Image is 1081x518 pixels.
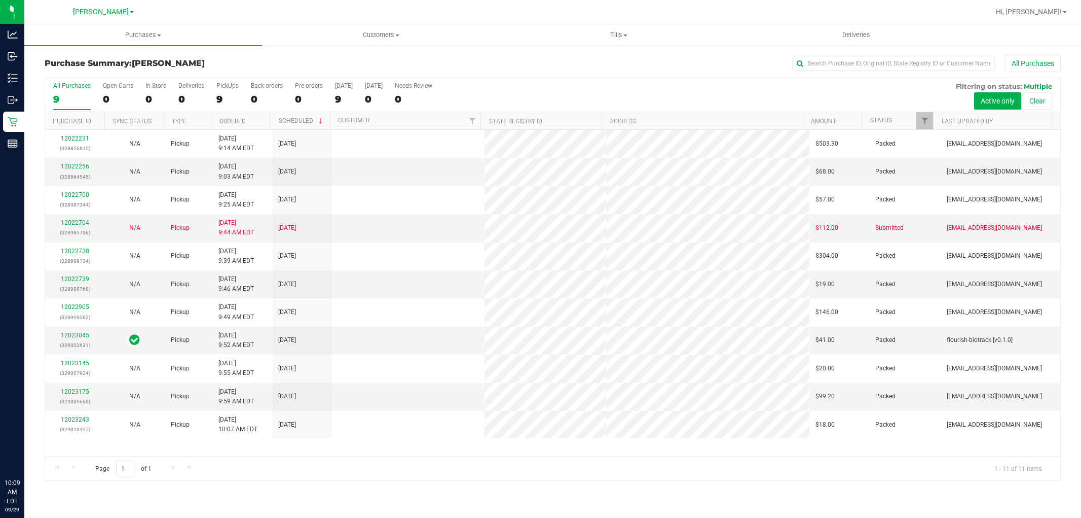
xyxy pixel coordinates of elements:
[218,359,254,378] span: [DATE] 9:55 AM EDT
[278,392,296,401] span: [DATE]
[5,478,20,506] p: 10:09 AM EDT
[338,117,369,124] a: Customer
[870,117,892,124] a: Status
[61,360,89,367] a: 12023145
[947,280,1042,289] span: [EMAIL_ADDRESS][DOMAIN_NAME]
[218,162,254,181] span: [DATE] 9:03 AM EDT
[875,392,896,401] span: Packed
[278,420,296,430] span: [DATE]
[792,56,995,71] input: Search Purchase ID, Original ID, State Registry ID or Customer Name...
[947,420,1042,430] span: [EMAIL_ADDRESS][DOMAIN_NAME]
[8,139,18,149] inline-svg: Reports
[103,82,133,89] div: Open Carts
[1005,55,1061,72] button: All Purchases
[51,144,99,153] p: (328855615)
[974,92,1021,110] button: Active only
[116,461,134,476] input: 1
[811,118,836,125] a: Amount
[53,82,91,89] div: All Purchases
[278,139,296,149] span: [DATE]
[171,307,190,317] span: Pickup
[218,247,254,266] span: [DATE] 9:39 AM EDT
[171,364,190,373] span: Pickup
[172,118,187,125] a: Type
[365,93,383,105] div: 0
[947,392,1042,401] span: [EMAIL_ADDRESS][DOMAIN_NAME]
[295,82,323,89] div: Pre-orders
[875,139,896,149] span: Packed
[815,251,838,261] span: $304.00
[875,307,896,317] span: Packed
[218,415,257,434] span: [DATE] 10:07 AM EDT
[395,93,432,105] div: 0
[216,93,239,105] div: 9
[61,332,89,339] a: 12023045
[602,112,803,130] th: Address
[51,397,99,406] p: (329005660)
[947,223,1042,233] span: [EMAIL_ADDRESS][DOMAIN_NAME]
[986,461,1050,476] span: 1 - 11 of 11 items
[61,388,89,395] a: 12023175
[815,139,838,149] span: $503.30
[875,195,896,204] span: Packed
[51,172,99,182] p: (328864545)
[171,139,190,149] span: Pickup
[129,393,140,400] span: Not Applicable
[129,196,140,203] span: Not Applicable
[1023,92,1052,110] button: Clear
[129,167,140,177] button: N/A
[815,335,835,345] span: $41.00
[171,223,190,233] span: Pickup
[278,335,296,345] span: [DATE]
[129,140,140,147] span: Not Applicable
[947,251,1042,261] span: [EMAIL_ADDRESS][DOMAIN_NAME]
[8,95,18,105] inline-svg: Outbound
[24,24,262,46] a: Purchases
[129,307,140,317] button: N/A
[956,82,1022,90] span: Filtering on status:
[8,117,18,127] inline-svg: Retail
[262,24,500,46] a: Customers
[24,30,262,40] span: Purchases
[178,82,204,89] div: Deliveries
[8,29,18,40] inline-svg: Analytics
[942,118,993,125] a: Last Updated By
[51,340,99,350] p: (329002631)
[295,93,323,105] div: 0
[61,191,89,198] a: 12022700
[489,118,542,125] a: State Registry ID
[218,302,254,322] span: [DATE] 9:49 AM EDT
[171,335,190,345] span: Pickup
[365,82,383,89] div: [DATE]
[815,223,838,233] span: $112.00
[129,252,140,259] span: Not Applicable
[218,274,254,294] span: [DATE] 9:46 AM EDT
[251,93,283,105] div: 0
[218,331,254,350] span: [DATE] 9:52 AM EDT
[129,364,140,373] button: N/A
[51,228,99,237] p: (328985756)
[171,167,190,177] span: Pickup
[815,280,835,289] span: $19.00
[263,30,499,40] span: Customers
[218,134,254,153] span: [DATE] 9:14 AM EDT
[61,416,89,423] a: 12023243
[875,167,896,177] span: Packed
[73,8,129,16] span: [PERSON_NAME]
[947,139,1042,149] span: [EMAIL_ADDRESS][DOMAIN_NAME]
[45,59,383,68] h3: Purchase Summary:
[171,251,190,261] span: Pickup
[129,251,140,261] button: N/A
[947,307,1042,317] span: [EMAIL_ADDRESS][DOMAIN_NAME]
[875,335,896,345] span: Packed
[171,280,190,289] span: Pickup
[51,425,99,434] p: (329010497)
[875,420,896,430] span: Packed
[737,24,975,46] a: Deliveries
[129,308,140,316] span: Not Applicable
[815,307,838,317] span: $146.00
[916,112,933,129] a: Filter
[218,218,254,237] span: [DATE] 9:44 AM EDT
[218,387,254,406] span: [DATE] 9:59 AM EDT
[171,195,190,204] span: Pickup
